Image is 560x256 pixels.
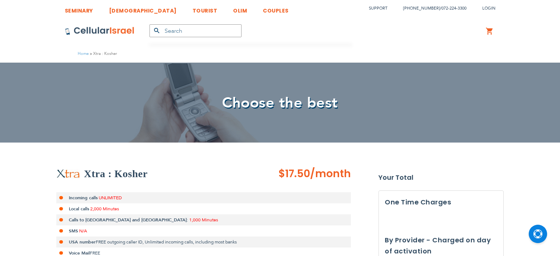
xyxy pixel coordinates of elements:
li: / [396,3,466,14]
a: Support [369,6,387,11]
strong: Incoming calls [69,195,98,201]
strong: Voice Mail [69,250,90,256]
h2: Xtra : Kosher [84,166,148,181]
span: $17.50 [278,166,310,181]
strong: USA number [69,239,96,245]
strong: Calls to [GEOGRAPHIC_DATA] and [GEOGRAPHIC_DATA]: [69,217,188,223]
span: FREE [90,250,100,256]
span: N/A [79,228,87,234]
a: COUPLES [263,2,289,15]
li: Xtra : Kosher [89,50,117,57]
strong: Local calls [69,206,89,212]
strong: Your Total [378,172,504,183]
a: [DEMOGRAPHIC_DATA] [109,2,177,15]
span: 2,000 Minutes [90,206,119,212]
a: [PHONE_NUMBER] [403,6,440,11]
span: UNLIMITED [99,195,122,201]
a: SEMINARY [65,2,93,15]
span: Choose the best [222,93,338,113]
strong: SMS [69,228,78,234]
span: 1,000 Minutes [189,217,218,223]
a: TOURIST [193,2,218,15]
h3: One Time Charges [385,197,497,208]
span: FREE outgoing caller ID, Unlimited incoming calls, including most banks [96,239,237,245]
a: Home [78,51,89,56]
img: Cellular Israel Logo [65,27,135,35]
input: Search [149,24,242,37]
span: Login [482,6,496,11]
a: 072-224-3300 [441,6,466,11]
img: Xtra : Kosher [56,169,80,179]
a: OLIM [233,2,247,15]
span: /month [310,166,351,181]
